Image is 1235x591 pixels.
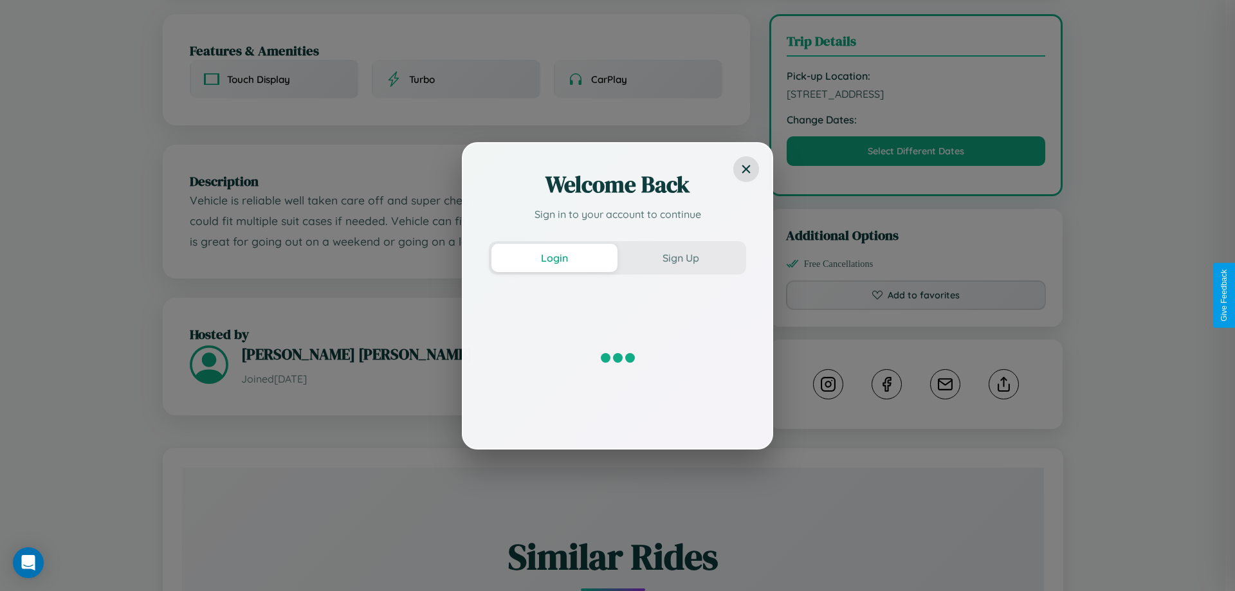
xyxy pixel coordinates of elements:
[617,244,744,272] button: Sign Up
[1220,269,1229,322] div: Give Feedback
[489,169,746,200] h2: Welcome Back
[489,206,746,222] p: Sign in to your account to continue
[491,244,617,272] button: Login
[13,547,44,578] div: Open Intercom Messenger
